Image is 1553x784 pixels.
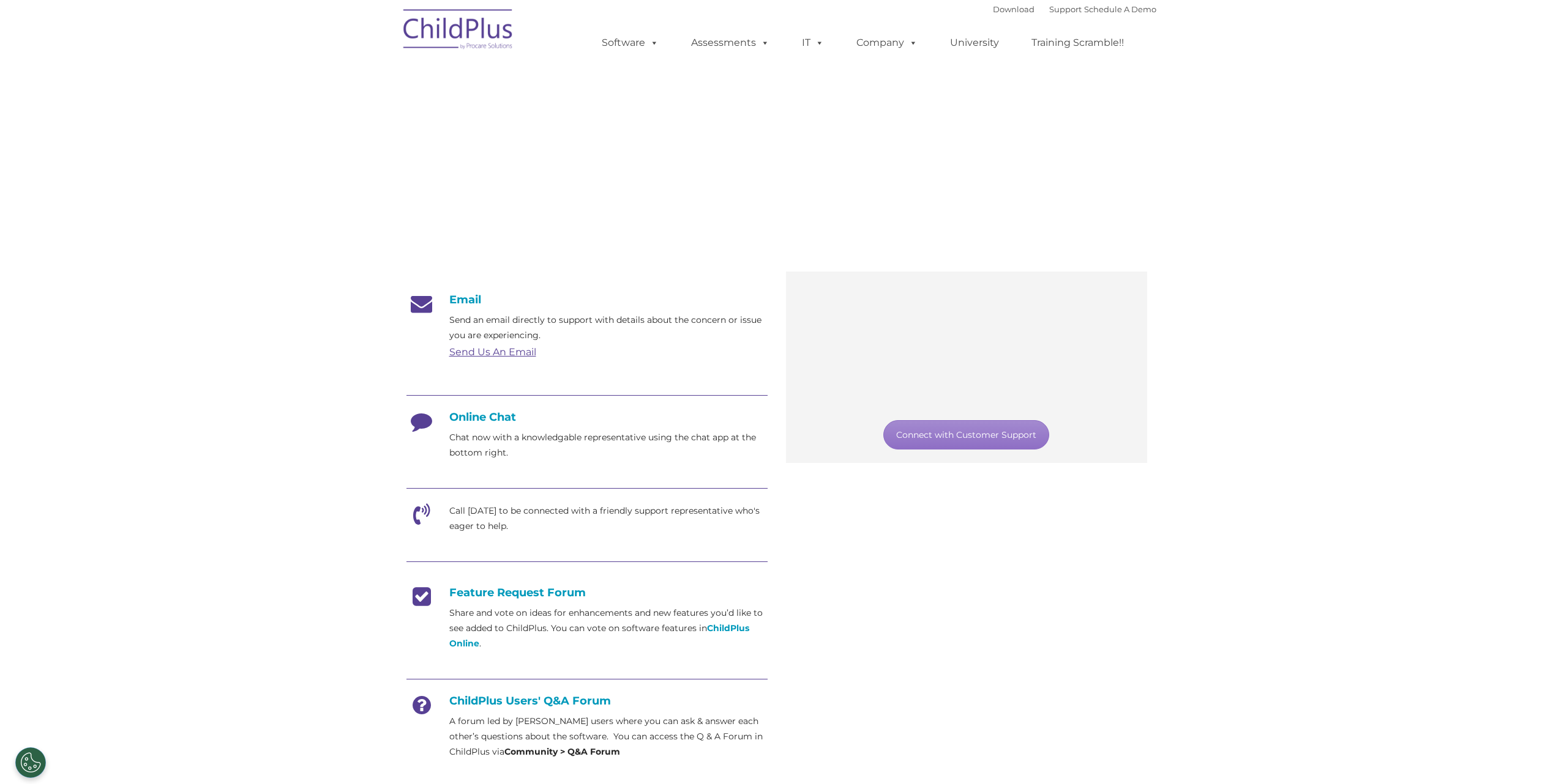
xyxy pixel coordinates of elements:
[449,623,749,649] a: ChildPlus Online
[406,410,768,424] h4: Online Chat
[844,31,930,55] a: Company
[993,4,1156,14] font: |
[406,586,768,599] h4: Feature Request Forum
[449,346,536,358] a: Send Us An Email
[449,503,768,534] p: Call [DATE] to be connected with a friendly support representative who's eager to help.
[15,747,46,778] button: Cookies Settings
[883,420,1049,449] a: Connect with Customer Support
[449,714,768,760] p: A forum led by [PERSON_NAME] users where you can ask & answer each other’s questions about the so...
[679,31,782,55] a: Assessments
[397,1,520,62] img: ChildPlus by Procare Solutions
[589,31,671,55] a: Software
[449,605,768,651] p: Share and vote on ideas for enhancements and new features you’d like to see added to ChildPlus. Y...
[1049,4,1082,14] a: Support
[938,31,1011,55] a: University
[406,694,768,708] h4: ChildPlus Users' Q&A Forum
[449,430,768,460] p: Chat now with a knowledgable representative using the chat app at the bottom right.
[406,293,768,306] h4: Email
[449,312,768,343] p: Send an email directly to support with details about the concern or issue you are experiencing.
[993,4,1035,14] a: Download
[790,31,836,55] a: IT
[1019,31,1136,55] a: Training Scramble!!
[504,746,620,757] strong: Community > Q&A Forum
[1084,4,1156,14] a: Schedule A Demo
